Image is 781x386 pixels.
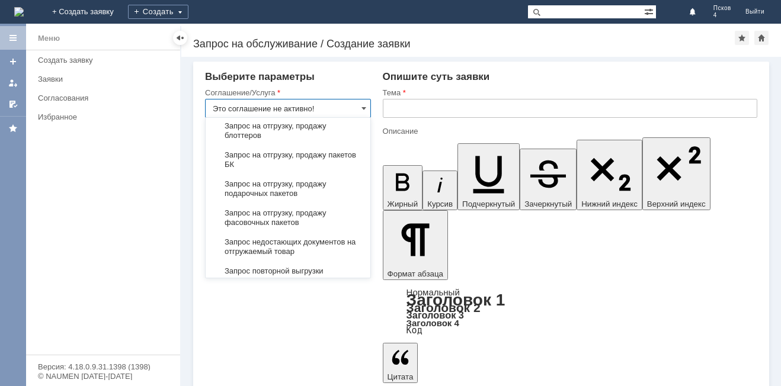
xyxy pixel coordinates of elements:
[581,200,638,208] span: Нижний индекс
[213,266,363,295] span: Запрос повторной выгрузки документов, поступления на магазины франчайзи
[520,149,577,210] button: Зачеркнутый
[422,171,457,210] button: Курсив
[4,73,23,92] a: Мои заявки
[406,287,460,297] a: Нормальный
[213,208,363,227] span: Запрос на отгрузку, продажу фасовочных пакетов
[4,52,23,71] a: Создать заявку
[406,291,505,309] a: Заголовок 1
[383,288,757,334] div: Формат абзаца
[406,310,464,320] a: Заголовок 3
[735,31,749,45] div: Добавить в избранное
[33,51,178,69] a: Создать заявку
[388,269,443,278] span: Формат абзаца
[128,5,188,19] div: Создать
[406,301,481,314] a: Заголовок 2
[462,200,515,208] span: Подчеркнутый
[427,200,453,208] span: Курсив
[193,38,735,50] div: Запрос на обслуживание / Создание заявки
[647,200,706,208] span: Верхний индекс
[713,5,731,12] span: Псков
[14,7,24,17] img: logo
[754,31,769,45] div: Сделать домашней страницей
[388,200,418,208] span: Жирный
[213,179,363,198] span: Запрос на отгрузку, продажу подарочных пакетов
[205,71,315,82] span: Выберите параметры
[383,127,755,135] div: Описание
[577,140,642,210] button: Нижний индекс
[406,325,422,336] a: Код
[406,318,459,328] a: Заголовок 4
[4,95,23,114] a: Мои согласования
[388,372,414,381] span: Цитата
[14,7,24,17] a: Перейти на домашнюю страницу
[213,150,363,169] span: Запрос на отгрузку, продажу пакетов БК
[383,343,418,383] button: Цитата
[38,31,60,46] div: Меню
[38,112,160,121] div: Избранное
[38,372,168,380] div: © NAUMEN [DATE]-[DATE]
[33,89,178,107] a: Согласования
[383,210,448,280] button: Формат абзаца
[383,165,423,210] button: Жирный
[205,89,369,96] div: Соглашение/Услуга
[38,75,173,83] div: Заявки
[173,31,187,45] div: Скрыть меню
[644,5,656,17] span: Расширенный поиск
[38,363,168,371] div: Версия: 4.18.0.9.31.1398 (1398)
[713,12,731,19] span: 4
[383,89,755,96] div: Тема
[457,143,520,210] button: Подчеркнутый
[38,56,173,65] div: Создать заявку
[383,71,490,82] span: Опишите суть заявки
[213,237,363,256] span: Запрос недостающих документов на отгружаемый товар
[524,200,572,208] span: Зачеркнутый
[642,137,710,210] button: Верхний индекс
[33,70,178,88] a: Заявки
[38,94,173,102] div: Согласования
[213,121,363,140] span: Запрос на отгрузку, продажу блоттеров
